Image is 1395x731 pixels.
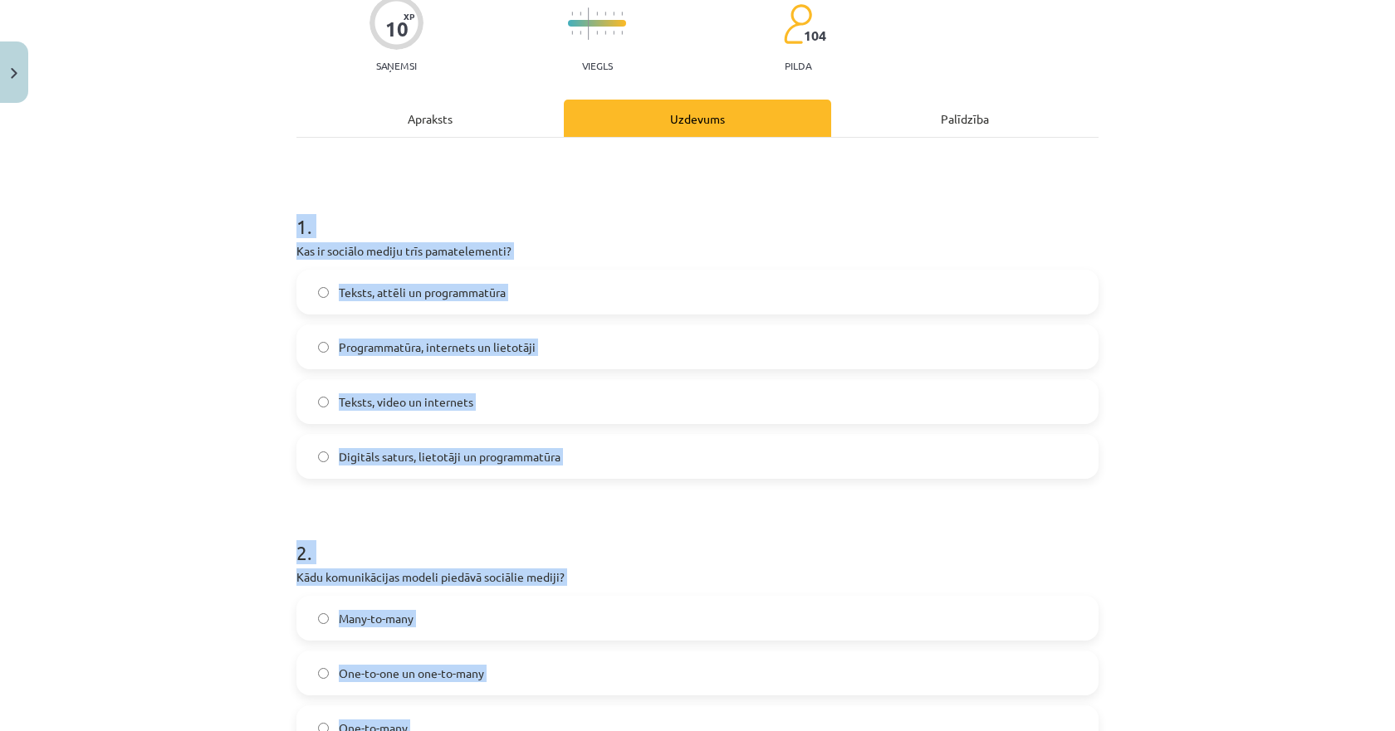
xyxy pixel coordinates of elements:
p: Viegls [582,60,613,71]
img: icon-short-line-57e1e144782c952c97e751825c79c345078a6d821885a25fce030b3d8c18986b.svg [571,12,573,16]
span: 104 [804,28,826,43]
span: Many-to-many [339,610,414,627]
img: icon-short-line-57e1e144782c952c97e751825c79c345078a6d821885a25fce030b3d8c18986b.svg [596,31,598,35]
p: Kas ir sociālo mediju trīs pamatelementi? [296,242,1099,260]
img: icon-short-line-57e1e144782c952c97e751825c79c345078a6d821885a25fce030b3d8c18986b.svg [604,12,606,16]
div: Palīdzība [831,100,1099,137]
img: icon-short-line-57e1e144782c952c97e751825c79c345078a6d821885a25fce030b3d8c18986b.svg [596,12,598,16]
span: Digitāls saturs, lietotāji un programmatūra [339,448,560,465]
input: Programmatūra, internets un lietotāji [318,342,329,353]
h1: 1 . [296,186,1099,237]
div: Apraksts [296,100,564,137]
span: XP [404,12,414,21]
input: Teksts, video un internets [318,397,329,407]
h1: 2 . [296,512,1099,563]
img: icon-short-line-57e1e144782c952c97e751825c79c345078a6d821885a25fce030b3d8c18986b.svg [571,31,573,35]
div: 10 [385,17,409,41]
input: One-to-one un one-to-many [318,668,329,679]
p: Kādu komunikācijas modeli piedāvā sociālie mediji? [296,568,1099,586]
span: Teksts, video un internets [339,393,473,411]
div: Uzdevums [564,100,831,137]
input: Many-to-many [318,613,329,624]
img: icon-short-line-57e1e144782c952c97e751825c79c345078a6d821885a25fce030b3d8c18986b.svg [621,31,623,35]
img: icon-short-line-57e1e144782c952c97e751825c79c345078a6d821885a25fce030b3d8c18986b.svg [580,12,581,16]
img: icon-short-line-57e1e144782c952c97e751825c79c345078a6d821885a25fce030b3d8c18986b.svg [613,31,614,35]
input: Teksts, attēli un programmatūra [318,287,329,298]
img: icon-short-line-57e1e144782c952c97e751825c79c345078a6d821885a25fce030b3d8c18986b.svg [580,31,581,35]
input: Digitāls saturs, lietotāji un programmatūra [318,451,329,462]
img: icon-close-lesson-0947bae3869378f0d4975bcd49f059093ad1ed9edebbc8119c70593378902aed.svg [11,68,17,79]
img: icon-short-line-57e1e144782c952c97e751825c79c345078a6d821885a25fce030b3d8c18986b.svg [604,31,606,35]
img: icon-short-line-57e1e144782c952c97e751825c79c345078a6d821885a25fce030b3d8c18986b.svg [621,12,623,16]
span: Programmatūra, internets un lietotāji [339,339,536,356]
img: icon-long-line-d9ea69661e0d244f92f715978eff75569469978d946b2353a9bb055b3ed8787d.svg [588,7,590,40]
img: icon-short-line-57e1e144782c952c97e751825c79c345078a6d821885a25fce030b3d8c18986b.svg [613,12,614,16]
span: Teksts, attēli un programmatūra [339,284,506,301]
p: pilda [785,60,811,71]
img: students-c634bb4e5e11cddfef0936a35e636f08e4e9abd3cc4e673bd6f9a4125e45ecb1.svg [783,3,812,45]
span: One-to-one un one-to-many [339,665,484,682]
p: Saņemsi [370,60,423,71]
